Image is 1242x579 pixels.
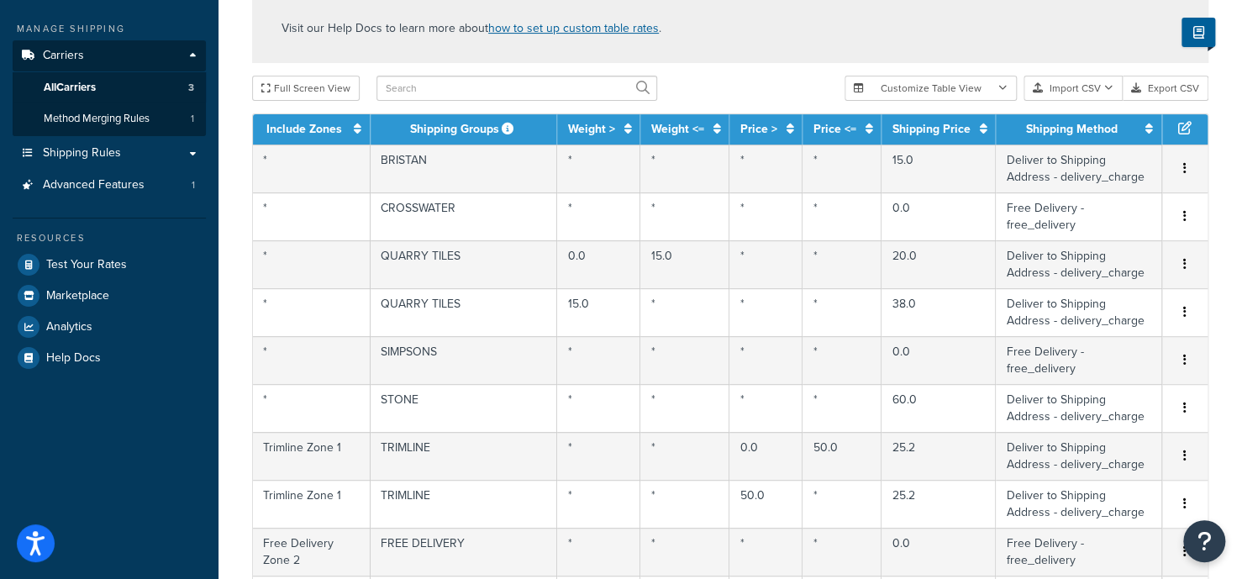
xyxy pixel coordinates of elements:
td: Free Delivery - free_delivery [996,528,1162,576]
td: 20.0 [882,240,996,288]
td: Trimline Zone 1 [253,432,371,480]
a: Include Zones [266,120,341,138]
span: Advanced Features [43,178,145,192]
td: 0.0 [729,432,803,480]
td: 0.0 [882,192,996,240]
button: Open Resource Center [1183,520,1225,562]
td: QUARRY TILES [371,240,557,288]
td: CROSSWATER [371,192,557,240]
a: how to set up custom table rates [488,19,659,37]
a: Help Docs [13,343,206,373]
span: 3 [188,81,194,95]
span: Analytics [46,320,92,334]
td: 0.0 [882,336,996,384]
a: Price > [739,120,776,138]
td: 38.0 [882,288,996,336]
td: Deliver to Shipping Address - delivery_charge [996,145,1162,192]
a: Shipping Method [1025,120,1117,138]
td: STONE [371,384,557,432]
td: Deliver to Shipping Address - delivery_charge [996,288,1162,336]
td: 25.2 [882,480,996,528]
a: Shipping Rules [13,138,206,169]
td: 0.0 [882,528,996,576]
span: All Carriers [44,81,96,95]
button: Full Screen View [252,76,360,101]
span: Marketplace [46,289,109,303]
td: FREE DELIVERY [371,528,557,576]
td: TRIMLINE [371,480,557,528]
a: Analytics [13,312,206,342]
span: Shipping Rules [43,146,121,161]
td: QUARRY TILES [371,288,557,336]
td: Deliver to Shipping Address - delivery_charge [996,240,1162,288]
p: Visit our Help Docs to learn more about . [282,19,661,38]
td: 25.2 [882,432,996,480]
a: Method Merging Rules1 [13,103,206,134]
a: Price <= [813,120,855,138]
td: 50.0 [803,432,882,480]
span: Help Docs [46,351,101,366]
li: Carriers [13,40,206,136]
td: Free Delivery - free_delivery [996,336,1162,384]
td: 50.0 [729,480,803,528]
button: Customize Table View [845,76,1017,101]
span: 1 [192,178,195,192]
span: Carriers [43,49,84,63]
th: Shipping Groups [371,114,557,145]
span: 1 [191,112,194,126]
li: Advanced Features [13,170,206,201]
a: Marketplace [13,281,206,311]
button: Export CSV [1123,76,1208,101]
td: TRIMLINE [371,432,557,480]
button: Show Help Docs [1181,18,1215,47]
td: Free Delivery - free_delivery [996,192,1162,240]
a: Carriers [13,40,206,71]
div: Manage Shipping [13,22,206,36]
input: Search [376,76,657,101]
a: Advanced Features1 [13,170,206,201]
td: Deliver to Shipping Address - delivery_charge [996,432,1162,480]
td: 15.0 [640,240,729,288]
td: 60.0 [882,384,996,432]
a: Test Your Rates [13,250,206,280]
td: Deliver to Shipping Address - delivery_charge [996,384,1162,432]
span: Method Merging Rules [44,112,150,126]
td: 15.0 [557,288,640,336]
td: Trimline Zone 1 [253,480,371,528]
div: Resources [13,231,206,245]
li: Method Merging Rules [13,103,206,134]
td: BRISTAN [371,145,557,192]
button: Import CSV [1024,76,1123,101]
td: SIMPSONS [371,336,557,384]
span: Test Your Rates [46,258,127,272]
td: Free Delivery Zone 2 [253,528,371,576]
a: Weight <= [650,120,703,138]
td: 15.0 [882,145,996,192]
td: Deliver to Shipping Address - delivery_charge [996,480,1162,528]
a: AllCarriers3 [13,72,206,103]
a: Shipping Price [892,120,970,138]
a: Weight > [567,120,614,138]
td: 0.0 [557,240,640,288]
